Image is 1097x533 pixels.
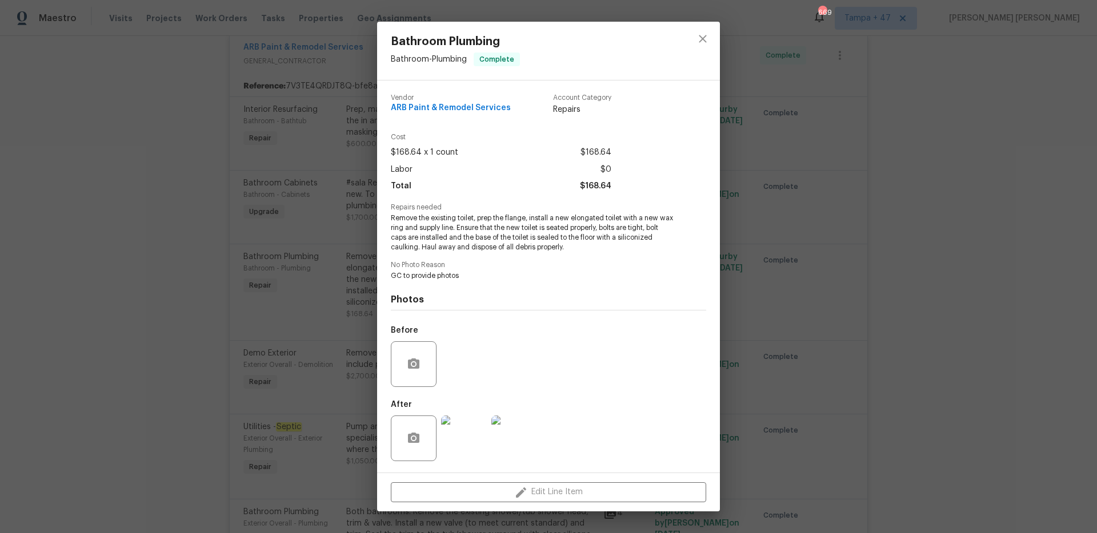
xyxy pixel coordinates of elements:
[818,7,826,18] div: 669
[391,35,520,48] span: Bathroom Plumbing
[689,25,716,53] button: close
[391,261,706,269] span: No Photo Reason
[391,213,675,252] span: Remove the existing toilet, prep the flange, install a new elongated toilet with a new wax ring a...
[580,144,611,161] span: $168.64
[391,271,675,281] span: GC to provide photos
[553,94,611,102] span: Account Category
[600,161,611,178] span: $0
[391,104,511,112] span: ARB Paint & Remodel Services
[553,104,611,115] span: Repairs
[391,94,511,102] span: Vendor
[391,178,411,195] span: Total
[475,54,519,65] span: Complete
[391,401,412,409] h5: After
[391,294,706,305] h4: Photos
[580,178,611,195] span: $168.64
[391,161,413,178] span: Labor
[391,55,467,63] span: Bathroom - Plumbing
[391,134,611,141] span: Cost
[391,204,706,211] span: Repairs needed
[391,144,458,161] span: $168.64 x 1 count
[391,326,418,334] h5: Before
